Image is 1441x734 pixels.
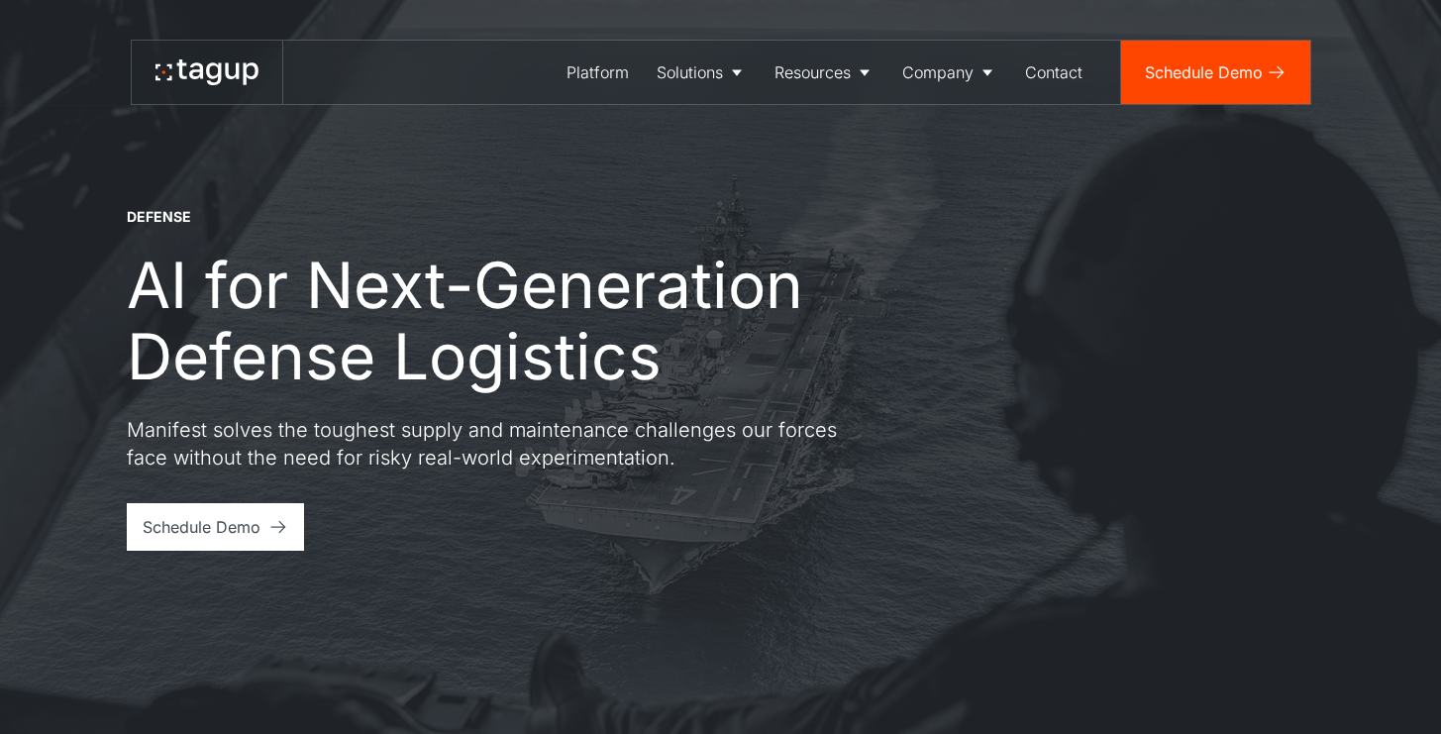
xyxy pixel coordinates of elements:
[888,41,1011,104] a: Company
[127,503,304,551] a: Schedule Demo
[1011,41,1096,104] a: Contact
[127,207,191,227] div: DEFENSE
[1121,41,1310,104] a: Schedule Demo
[143,515,260,539] div: Schedule Demo
[1025,60,1082,84] div: Contact
[657,60,723,84] div: Solutions
[774,60,851,84] div: Resources
[127,416,840,472] p: Manifest solves the toughest supply and maintenance challenges our forces face without the need f...
[553,41,643,104] a: Platform
[643,41,761,104] a: Solutions
[127,250,959,392] h1: AI for Next-Generation Defense Logistics
[566,60,629,84] div: Platform
[1145,60,1263,84] div: Schedule Demo
[902,60,974,84] div: Company
[761,41,888,104] a: Resources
